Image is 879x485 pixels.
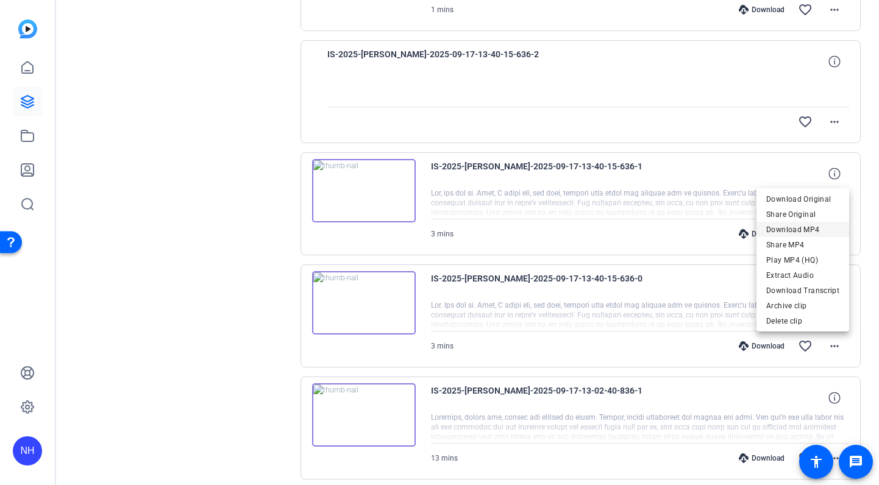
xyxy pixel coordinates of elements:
span: Delete clip [766,314,839,328]
span: Share MP4 [766,238,839,252]
span: Extract Audio [766,268,839,283]
span: Download Original [766,192,839,207]
span: Share Original [766,207,839,222]
span: Play MP4 (HQ) [766,253,839,267]
span: Download Transcript [766,283,839,298]
span: Archive clip [766,299,839,313]
span: Download MP4 [766,222,839,237]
